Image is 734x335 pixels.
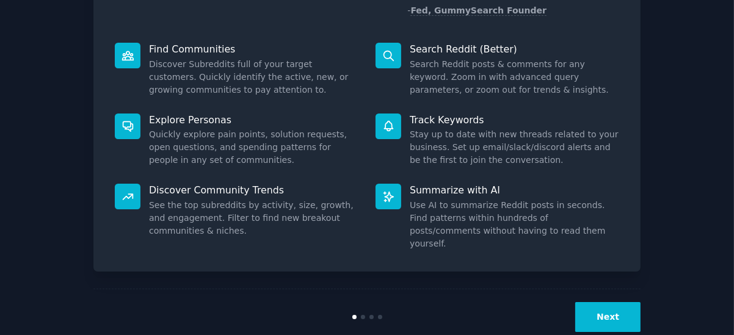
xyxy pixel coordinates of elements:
dd: Use AI to summarize Reddit posts in seconds. Find patterns within hundreds of posts/comments with... [410,199,619,250]
p: Discover Community Trends [149,184,358,196]
button: Next [575,302,641,332]
a: Fed, GummySearch Founder [410,5,547,16]
dd: See the top subreddits by activity, size, growth, and engagement. Filter to find new breakout com... [149,199,358,237]
div: - [407,4,547,17]
dd: Stay up to date with new threads related to your business. Set up email/slack/discord alerts and ... [410,128,619,167]
p: Find Communities [149,43,358,56]
p: Explore Personas [149,113,358,126]
dd: Discover Subreddits full of your target customers. Quickly identify the active, new, or growing c... [149,58,358,96]
p: Search Reddit (Better) [410,43,619,56]
dd: Quickly explore pain points, solution requests, open questions, and spending patterns for people ... [149,128,358,167]
p: Track Keywords [410,113,619,126]
p: Summarize with AI [410,184,619,196]
dd: Search Reddit posts & comments for any keyword. Zoom in with advanced query parameters, or zoom o... [410,58,619,96]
